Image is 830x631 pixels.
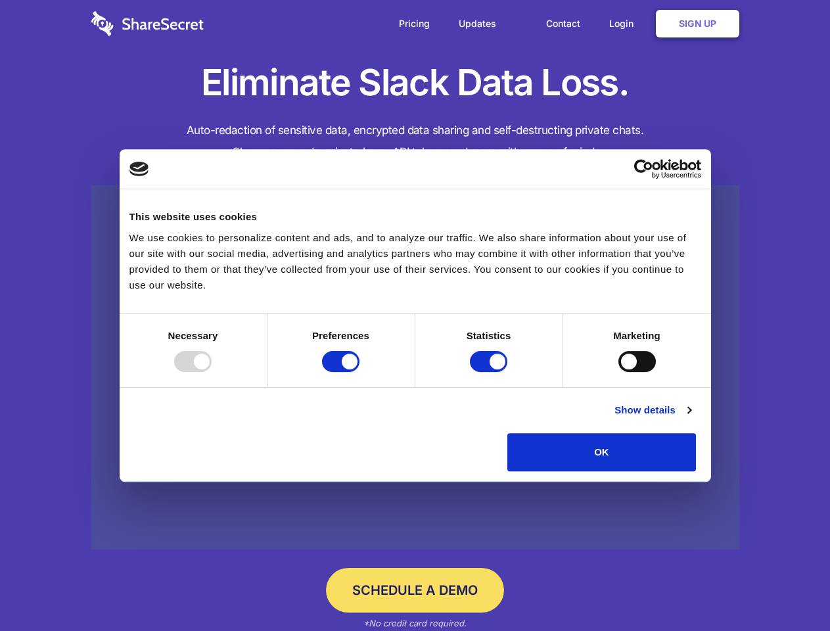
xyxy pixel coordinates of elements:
strong: Preferences [312,330,369,341]
strong: Statistics [467,330,511,341]
a: Usercentrics Cookiebot - opens in a new window [586,159,701,179]
a: Show details [614,402,691,418]
strong: Necessary [168,330,218,341]
strong: Marketing [613,330,660,341]
div: This website uses cookies [129,209,701,225]
div: We use cookies to personalize content and ads, and to analyze our traffic. We also share informat... [129,230,701,293]
a: Wistia video thumbnail [91,185,739,550]
em: *No credit card required. [363,618,467,628]
button: OK [507,433,696,471]
img: logo-wordmark-white-trans-d4663122ce5f474addd5e946df7df03e33cb6a1c49d2221995e7729f52c070b2.svg [91,11,204,36]
a: Login [596,3,653,44]
a: Contact [533,3,593,44]
a: Schedule a Demo [326,568,504,613]
h4: Auto-redaction of sensitive data, encrypted data sharing and self-destructing private chats. Shar... [91,120,739,163]
img: logo [129,162,149,176]
a: Pricing [386,3,443,44]
a: Sign Up [656,10,739,37]
h1: Eliminate Slack Data Loss. [91,59,739,106]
